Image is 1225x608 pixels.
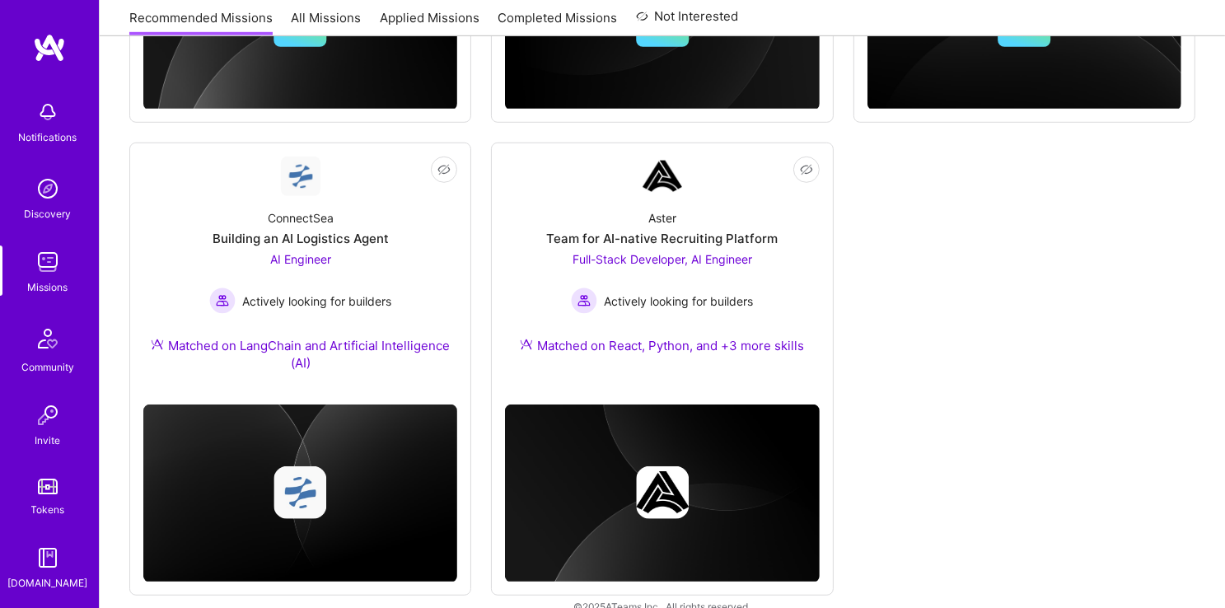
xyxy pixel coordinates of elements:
[571,288,597,314] img: Actively looking for builders
[213,230,389,247] div: Building an AI Logistics Agent
[498,9,618,36] a: Completed Missions
[35,432,61,449] div: Invite
[8,574,88,592] div: [DOMAIN_NAME]
[636,7,739,36] a: Not Interested
[274,466,327,519] img: Company logo
[31,96,64,129] img: bell
[143,157,457,391] a: Company LogoConnectSeaBuilding an AI Logistics AgentAI Engineer Actively looking for buildersActi...
[380,9,479,36] a: Applied Missions
[31,172,64,205] img: discovery
[21,358,74,376] div: Community
[505,405,819,582] img: cover
[437,163,451,176] i: icon EyeClosed
[31,501,65,518] div: Tokens
[143,337,457,372] div: Matched on LangChain and Artificial Intelligence (AI)
[270,252,331,266] span: AI Engineer
[573,252,752,266] span: Full-Stack Developer, AI Engineer
[31,399,64,432] img: Invite
[33,33,66,63] img: logo
[143,405,457,582] img: cover
[209,288,236,314] img: Actively looking for builders
[520,338,533,351] img: Ateam Purple Icon
[546,230,778,247] div: Team for AI-native Recruiting Platform
[636,466,689,519] img: Company logo
[520,337,804,354] div: Matched on React, Python, and +3 more skills
[38,479,58,494] img: tokens
[281,157,320,196] img: Company Logo
[292,9,362,36] a: All Missions
[648,209,676,227] div: Aster
[505,157,819,374] a: Company LogoAsterTeam for AI-native Recruiting PlatformFull-Stack Developer, AI Engineer Actively...
[643,157,682,196] img: Company Logo
[28,319,68,358] img: Community
[242,292,391,310] span: Actively looking for builders
[604,292,753,310] span: Actively looking for builders
[268,209,334,227] div: ConnectSea
[800,163,813,176] i: icon EyeClosed
[28,278,68,296] div: Missions
[25,205,72,222] div: Discovery
[19,129,77,146] div: Notifications
[151,338,164,351] img: Ateam Purple Icon
[31,246,64,278] img: teamwork
[31,541,64,574] img: guide book
[129,9,273,36] a: Recommended Missions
